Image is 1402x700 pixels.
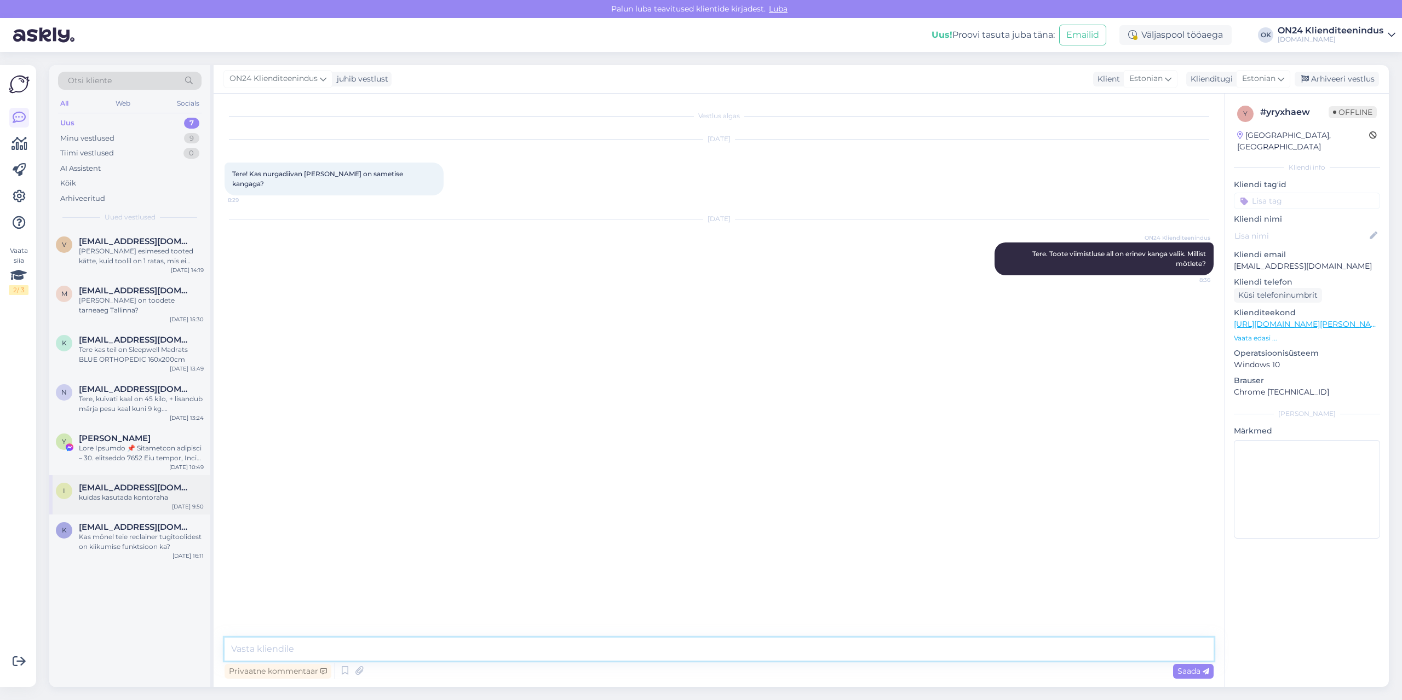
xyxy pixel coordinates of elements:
span: K [62,526,67,534]
span: Estonian [1129,73,1163,85]
span: M [61,290,67,298]
div: Arhiveeritud [60,193,105,204]
div: 2 / 3 [9,285,28,295]
span: V [62,240,66,248]
span: Luba [766,4,791,14]
button: Emailid [1059,25,1106,45]
p: Kliendi nimi [1234,213,1380,225]
img: Askly Logo [9,74,30,95]
div: Vaata siia [9,246,28,295]
input: Lisa nimi [1234,230,1367,242]
div: [DATE] 9:50 [172,502,204,511]
div: Tere kas teil on Sleepwell Madrats BLUE ORTHOPEDIC 160x200cm [79,345,204,365]
div: [DATE] 15:30 [170,315,204,323]
span: Uued vestlused [105,212,156,222]
div: OK [1258,27,1273,43]
div: Väljaspool tööaega [1119,25,1232,45]
span: Offline [1329,106,1377,118]
span: K [62,339,67,347]
div: Kõik [60,178,76,189]
div: All [58,96,71,111]
span: Saada [1177,666,1209,676]
div: Web [113,96,133,111]
div: [DOMAIN_NAME] [1278,35,1383,44]
p: Kliendi telefon [1234,276,1380,288]
div: AI Assistent [60,163,101,174]
p: Kliendi email [1234,249,1380,261]
p: Windows 10 [1234,359,1380,371]
div: [GEOGRAPHIC_DATA], [GEOGRAPHIC_DATA] [1237,130,1369,153]
div: [PERSON_NAME] on toodete tarneaeg Tallinna? [79,296,204,315]
span: ive.schmuul@hotmail.com [79,483,193,493]
div: Vestlus algas [225,111,1214,121]
div: Privaatne kommentaar [225,664,331,679]
div: [DATE] [225,214,1214,224]
div: Uus [60,118,74,129]
span: Kodulinnatuled@gmail.com [79,335,193,345]
div: 9 [184,133,199,144]
div: Klient [1093,73,1120,85]
span: n [61,388,67,396]
span: Marinagermanltd@gmail.com [79,286,193,296]
div: Tiimi vestlused [60,148,114,159]
div: Socials [175,96,202,111]
div: Kliendi info [1234,163,1380,172]
div: kuidas kasutada kontoraha [79,493,204,502]
div: Klienditugi [1186,73,1233,85]
span: Otsi kliente [68,75,112,86]
div: juhib vestlust [332,73,388,85]
span: nele.mandla@gmail.com [79,384,193,394]
p: Kliendi tag'id [1234,179,1380,190]
div: [DATE] 13:49 [170,365,204,373]
div: Küsi telefoninumbrit [1234,288,1322,303]
span: ON24 Klienditeenindus [1145,234,1210,242]
div: Tere, kuivati kaal on 45 kilo, + lisandub märja pesu kaal kuni 9 kg. [PERSON_NAME] peaks kannatam... [79,394,204,414]
a: [URL][DOMAIN_NAME][PERSON_NAME] [1234,319,1385,329]
div: [PERSON_NAME] esimesed tooted kätte, kuid toolil on 1 ratas, mis ei mahu talle mõeldud auku sisse... [79,246,204,266]
span: y [1243,109,1248,118]
span: Vilba.kadri@gmail.com [79,236,193,246]
span: Yaman Yemicho [79,433,151,443]
b: Uus! [932,30,952,40]
div: [DATE] 14:19 [171,266,204,274]
span: Kaidi91@gmail.com [79,522,193,532]
div: [DATE] 13:24 [170,414,204,422]
span: Tere. Toote viimistluse all on erinev kanga valik. Millist mõtlete? [1032,250,1208,268]
div: Kas mõnel teie reclainer tugitoolidest on kiikumise funktsioon ka? [79,532,204,552]
span: ON24 Klienditeenindus [229,73,318,85]
div: ON24 Klienditeenindus [1278,26,1383,35]
input: Lisa tag [1234,193,1380,209]
div: [DATE] 16:11 [173,552,204,560]
div: # yryxhaew [1260,106,1329,119]
div: [DATE] 10:49 [169,463,204,471]
p: Klienditeekond [1234,307,1380,319]
div: Arhiveeri vestlus [1295,72,1379,86]
p: Chrome [TECHNICAL_ID] [1234,386,1380,398]
p: Vaata edasi ... [1234,333,1380,343]
span: 8:29 [228,196,269,204]
span: i [63,487,65,495]
span: Tere! Kas nurgadiivan [PERSON_NAME] on sametise kangaga? [232,170,405,188]
p: Operatsioonisüsteem [1234,348,1380,359]
p: Brauser [1234,375,1380,386]
div: 0 [183,148,199,159]
div: [DATE] [225,134,1214,144]
p: Märkmed [1234,425,1380,437]
span: Y [62,437,66,446]
div: Lore Ipsumdo 📌 Sitametcon adipisci – 30. elitseddo 7652 Eiu tempor, Incidi utlaboreetdo magna ali... [79,443,204,463]
div: [PERSON_NAME] [1234,409,1380,419]
div: Proovi tasuta juba täna: [932,28,1055,42]
div: Minu vestlused [60,133,114,144]
p: [EMAIL_ADDRESS][DOMAIN_NAME] [1234,261,1380,272]
span: Estonian [1242,73,1275,85]
a: ON24 Klienditeenindus[DOMAIN_NAME] [1278,26,1395,44]
div: 7 [184,118,199,129]
span: 8:36 [1169,276,1210,284]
